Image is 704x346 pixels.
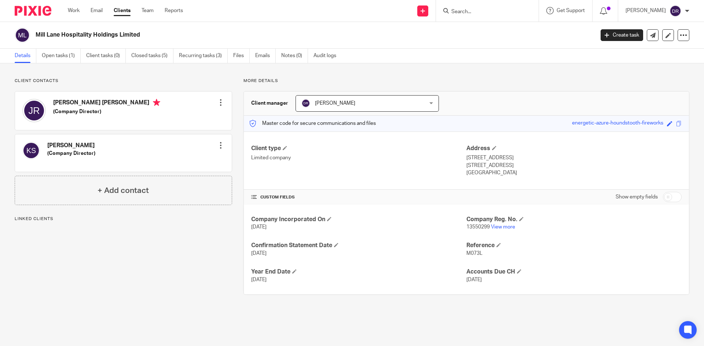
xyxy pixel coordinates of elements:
[15,6,51,16] img: Pixie
[153,99,160,106] i: Primary
[251,100,288,107] h3: Client manager
[466,242,682,249] h4: Reference
[131,49,173,63] a: Closed tasks (5)
[466,251,483,256] span: M073L
[22,142,40,159] img: svg%3E
[233,49,250,63] a: Files
[142,7,154,14] a: Team
[251,242,466,249] h4: Confirmation Statement Date
[466,169,682,176] p: [GEOGRAPHIC_DATA]
[616,193,658,201] label: Show empty fields
[36,31,479,39] h2: Mill Lane Hospitality Holdings Limited
[243,78,689,84] p: More details
[53,108,160,115] h5: (Company Director)
[601,29,643,41] a: Create task
[42,49,81,63] a: Open tasks (1)
[255,49,276,63] a: Emails
[47,150,95,157] h5: (Company Director)
[15,27,30,43] img: svg%3E
[557,8,585,13] span: Get Support
[251,268,466,276] h4: Year End Date
[466,277,482,282] span: [DATE]
[15,216,232,222] p: Linked clients
[179,49,228,63] a: Recurring tasks (3)
[572,119,663,128] div: energetic-azure-houndstooth-fireworks
[114,7,131,14] a: Clients
[301,99,310,108] img: svg%3E
[251,224,267,230] span: [DATE]
[466,216,682,223] h4: Company Reg. No.
[251,194,466,200] h4: CUSTOM FIELDS
[98,185,149,196] h4: + Add contact
[249,120,376,127] p: Master code for secure communications and files
[91,7,103,14] a: Email
[15,49,36,63] a: Details
[313,49,342,63] a: Audit logs
[466,224,490,230] span: 13550299
[251,216,466,223] h4: Company Incorporated On
[491,224,515,230] a: View more
[251,277,267,282] span: [DATE]
[466,268,682,276] h4: Accounts Due CH
[165,7,183,14] a: Reports
[22,99,46,122] img: svg%3E
[251,145,466,152] h4: Client type
[68,7,80,14] a: Work
[466,145,682,152] h4: Address
[466,162,682,169] p: [STREET_ADDRESS]
[281,49,308,63] a: Notes (0)
[15,78,232,84] p: Client contacts
[626,7,666,14] p: [PERSON_NAME]
[53,99,160,108] h4: [PERSON_NAME] [PERSON_NAME]
[47,142,95,149] h4: [PERSON_NAME]
[251,154,466,161] p: Limited company
[251,251,267,256] span: [DATE]
[86,49,126,63] a: Client tasks (0)
[315,101,355,106] span: [PERSON_NAME]
[670,5,681,17] img: svg%3E
[466,154,682,161] p: [STREET_ADDRESS]
[451,9,517,15] input: Search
